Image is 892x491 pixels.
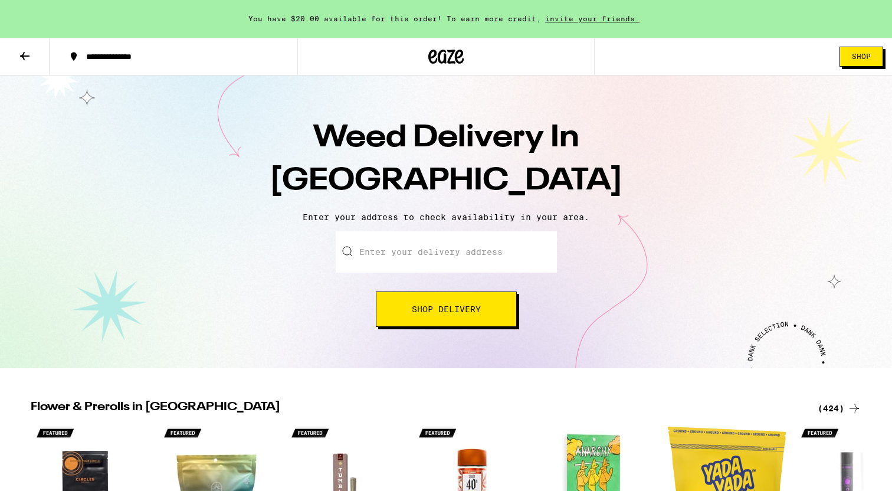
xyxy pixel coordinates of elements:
[852,53,871,60] span: Shop
[412,305,481,313] span: Shop Delivery
[818,401,861,415] a: (424)
[270,166,623,197] span: [GEOGRAPHIC_DATA]
[248,15,541,22] span: You have $20.00 available for this order! To earn more credit,
[831,47,892,67] a: Shop
[541,15,644,22] span: invite your friends.
[31,401,804,415] h2: Flower & Prerolls in [GEOGRAPHIC_DATA]
[839,47,883,67] button: Shop
[336,231,557,273] input: Enter your delivery address
[240,117,652,203] h1: Weed Delivery In
[376,292,517,327] button: Shop Delivery
[12,212,880,222] p: Enter your address to check availability in your area.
